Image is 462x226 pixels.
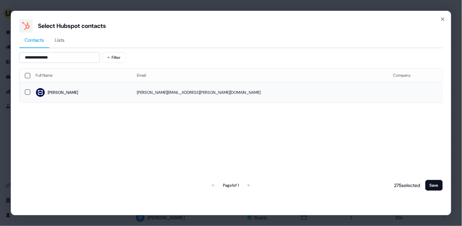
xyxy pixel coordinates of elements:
th: Email [131,69,388,82]
span: Lists [55,37,65,43]
th: Full Name [30,69,131,82]
div: [PERSON_NAME] [48,89,78,96]
div: Page 1 of 1 [223,182,239,189]
button: Filter [103,52,126,63]
td: [PERSON_NAME][EMAIL_ADDRESS][PERSON_NAME][DOMAIN_NAME] [131,82,388,103]
p: 275 selected [391,182,420,189]
div: Select Hubspot contacts [38,22,106,30]
th: Company [388,69,442,82]
button: Save [425,180,443,191]
span: Contacts [25,37,44,43]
